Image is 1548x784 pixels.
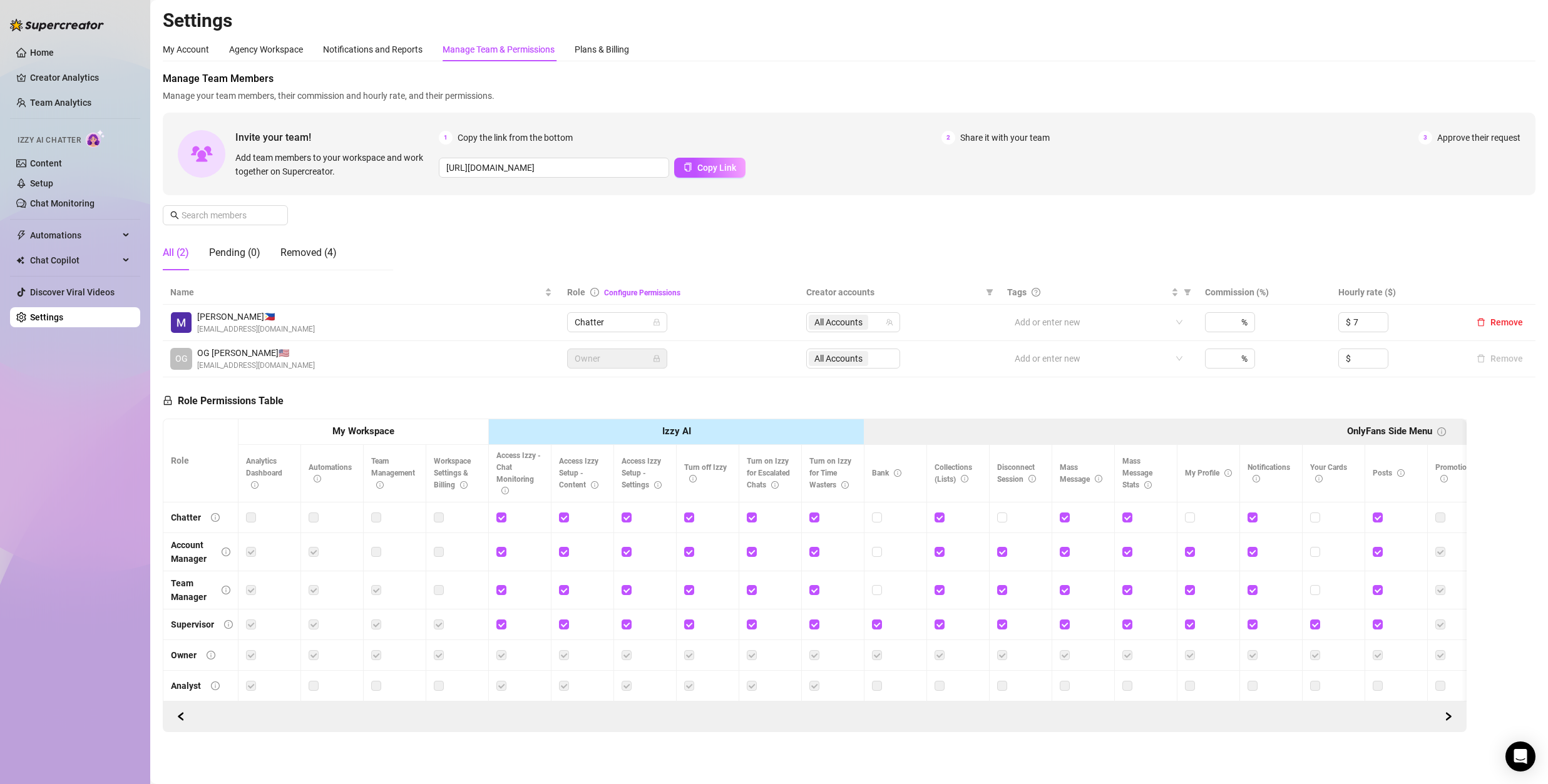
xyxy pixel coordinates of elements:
[171,538,212,566] div: Account Manager
[1028,475,1036,482] span: info-circle
[1397,469,1405,477] span: info-circle
[1310,463,1347,484] span: Your Cards
[376,481,384,489] span: info-circle
[809,457,851,489] span: Turn on Izzy for Time Wasters
[251,481,259,489] span: info-circle
[246,457,282,489] span: Analytics Dashboard
[1185,469,1232,477] span: My Profile
[163,43,209,56] div: My Account
[197,346,315,360] span: OG [PERSON_NAME] 🇺🇸
[443,43,555,56] div: Manage Team & Permissions
[235,151,434,178] span: Add team members to your workspace and work together on Supercreator.
[575,349,660,368] span: Owner
[1315,475,1323,482] span: info-circle
[1253,475,1260,482] span: info-circle
[653,318,660,326] span: lock
[197,323,315,335] span: [EMAIL_ADDRESS][DOMAIN_NAME]
[1435,463,1475,484] span: Promotions
[163,9,1535,33] h2: Settings
[175,352,188,365] span: OG
[997,463,1036,484] span: Disconnect Session
[163,71,1535,86] span: Manage Team Members
[163,394,284,409] h5: Role Permissions Table
[371,457,415,489] span: Team Management
[171,706,191,726] button: Scroll Forward
[280,245,337,260] div: Removed (4)
[1477,318,1485,327] span: delete
[941,131,955,145] span: 2
[559,457,598,489] span: Access Izzy Setup - Content
[86,130,105,148] img: AI Chatter
[986,288,993,296] span: filter
[1472,351,1528,366] button: Remove
[894,469,901,477] span: info-circle
[458,131,573,145] span: Copy the link from the bottom
[1505,741,1535,771] div: Open Intercom Messenger
[30,312,63,322] a: Settings
[806,285,980,299] span: Creator accounts
[222,547,230,556] span: info-circle
[1197,280,1331,305] th: Commission (%)
[654,481,662,489] span: info-circle
[662,425,691,437] strong: Izzy AI
[171,511,201,524] div: Chatter
[809,315,868,330] span: All Accounts
[960,131,1050,145] span: Share it with your team
[30,48,54,58] a: Home
[841,481,849,489] span: info-circle
[163,245,189,260] div: All (2)
[30,98,91,108] a: Team Analytics
[30,250,119,270] span: Chat Copilot
[30,178,53,188] a: Setup
[163,419,238,502] th: Role
[1490,317,1523,327] span: Remove
[182,208,270,222] input: Search members
[30,158,62,168] a: Content
[1184,288,1191,296] span: filter
[1438,706,1458,726] button: Scroll Backward
[177,712,185,721] span: left
[197,360,315,372] span: [EMAIL_ADDRESS][DOMAIN_NAME]
[567,287,585,297] span: Role
[814,315,863,329] span: All Accounts
[197,310,315,323] span: [PERSON_NAME] 🇵🇭
[1373,469,1405,477] span: Posts
[653,355,660,362] span: lock
[314,475,321,482] span: info-circle
[604,288,680,297] a: Configure Permissions
[935,463,972,484] span: Collections (Lists)
[460,481,468,489] span: info-circle
[1181,283,1194,302] span: filter
[171,312,192,333] img: Madeleine Moya
[163,89,1535,103] span: Manage your team members, their commission and hourly rate, and their permissions.
[171,576,212,604] div: Team Manager
[983,283,996,302] span: filter
[674,158,746,178] button: Copy Link
[591,481,598,489] span: info-circle
[18,135,81,146] span: Izzy AI Chatter
[439,131,453,145] span: 1
[170,285,542,299] span: Name
[229,43,303,56] div: Agency Workspace
[211,681,220,690] span: info-circle
[1095,475,1102,482] span: info-circle
[886,318,893,326] span: team
[771,481,779,489] span: info-circle
[1437,427,1446,436] span: info-circle
[1144,481,1152,489] span: info-circle
[211,513,220,522] span: info-circle
[1122,457,1152,489] span: Mass Message Stats
[30,68,130,88] a: Creator Analytics
[501,487,509,494] span: info-circle
[30,225,119,245] span: Automations
[171,648,197,662] div: Owner
[1248,463,1290,484] span: Notifications
[684,163,692,171] span: copy
[323,43,423,56] div: Notifications and Reports
[235,130,439,145] span: Invite your team!
[1437,131,1520,145] span: Approve their request
[1224,469,1232,477] span: info-circle
[170,211,179,220] span: search
[309,463,352,484] span: Automations
[575,313,660,332] span: Chatter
